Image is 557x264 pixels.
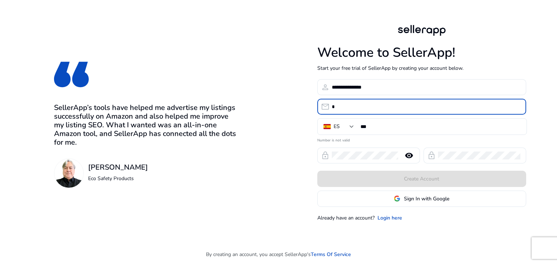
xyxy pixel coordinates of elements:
[377,214,402,222] a: Login here
[88,163,148,172] h3: [PERSON_NAME]
[54,103,240,147] h3: SellerApp’s tools have helped me advertise my listings successfully on Amazon and also helped me ...
[321,83,330,91] span: person
[311,251,351,258] a: Terms Of Service
[317,45,526,60] h1: Welcome to SellerApp!
[317,136,526,143] mat-error: Number is not valid
[321,102,330,111] span: email
[88,175,148,182] p: Eco Safety Products
[317,191,526,207] button: Sign In with Google
[404,195,449,203] span: Sign In with Google
[394,195,400,202] img: google-logo.svg
[321,151,330,160] span: lock
[317,64,526,72] p: Start your free trial of SellerApp by creating your account below.
[317,214,375,222] p: Already have an account?
[427,151,436,160] span: lock
[400,151,418,160] mat-icon: remove_red_eye
[334,123,340,131] div: ES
